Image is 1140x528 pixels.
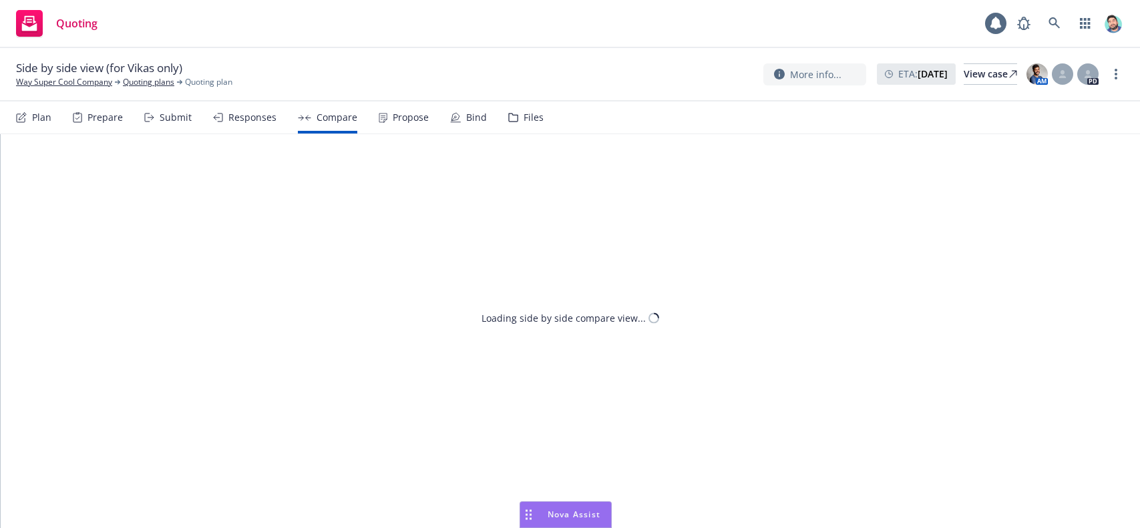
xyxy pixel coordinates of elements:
[1041,10,1068,37] a: Search
[393,112,429,123] div: Propose
[466,112,487,123] div: Bind
[1103,13,1124,34] img: photo
[964,63,1017,85] a: View case
[1108,66,1124,82] a: more
[16,60,182,76] span: Side by side view (for Vikas only)
[56,18,98,29] span: Quoting
[520,502,537,527] div: Drag to move
[16,76,112,88] a: Way Super Cool Company
[790,67,841,81] span: More info...
[11,5,103,42] a: Quoting
[918,67,948,80] strong: [DATE]
[520,501,612,528] button: Nova Assist
[1072,10,1099,37] a: Switch app
[160,112,192,123] div: Submit
[763,63,866,85] button: More info...
[1026,63,1048,85] img: photo
[185,76,232,88] span: Quoting plan
[548,509,600,520] span: Nova Assist
[32,112,51,123] div: Plan
[228,112,276,123] div: Responses
[1010,10,1037,37] a: Report a Bug
[964,64,1017,84] div: View case
[317,112,357,123] div: Compare
[524,112,544,123] div: Files
[87,112,123,123] div: Prepare
[123,76,174,88] a: Quoting plans
[898,67,948,81] span: ETA :
[482,311,646,325] div: Loading side by side compare view...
